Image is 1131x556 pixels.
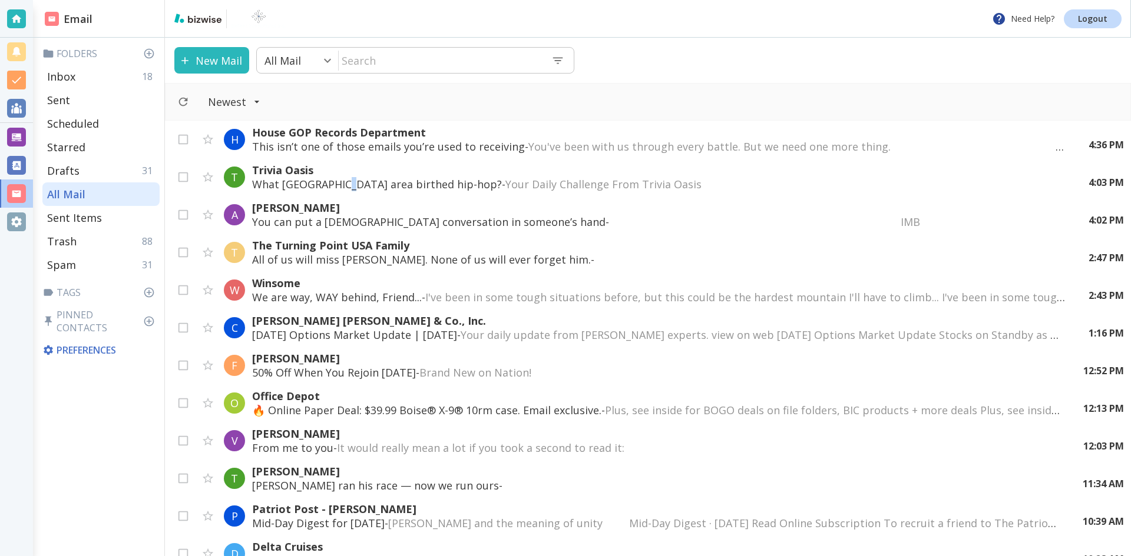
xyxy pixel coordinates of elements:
span: ‌ ‌ ‌ ‌ ‌ ‌ ‌ ‌ ‌ ‌ ‌ ‌ ‌ ‌ ‌ ‌ ‌ ‌ ‌ ‌ ‌ ‌ ‌ ‌ ‌ ‌ ‌ ‌ ‌ ‌ ‌ ‌ ‌ ‌ ‌ ‌ ‌ ‌ ‌ ‌ ‌ ‌ ‌ ‌ ‌ ‌ ‌ ‌ ‌... [609,215,920,229]
p: Folders [42,47,160,60]
p: Patriot Post - [PERSON_NAME] [252,502,1059,516]
p: All of us will miss [PERSON_NAME]. None of us will ever forget him. - [252,252,1065,267]
p: Scheduled [47,116,99,131]
p: H [231,132,239,147]
p: 🔥 Online Paper Deal: $39.99 Boise® X-9® 10rm case. Email exclusive. - [252,403,1060,417]
p: Sent [47,93,70,107]
button: Filter [196,89,272,115]
p: V [232,434,238,448]
p: House GOP Records Department [252,125,1065,139]
span: Your Daily Challenge From Trivia Oasis ‌ ‌ ‌ ‌ ‌ ‌ ‌ ‌ ‌ ‌ ‌ ‌ ‌ ‌ ‌ ‌ ‌ ‌ ‌ ‌ ‌ ‌ ‌ ‌ ‌ ‌ ‌ ‌ ‌ ... [505,177,940,191]
div: Sent [42,88,160,112]
p: F [232,358,237,372]
div: Trash88 [42,229,160,253]
div: Drafts31 [42,159,160,182]
p: [PERSON_NAME] ran his race — now we run ours - [252,478,1059,492]
p: 2:43 PM [1089,289,1124,302]
p: Tags [42,286,160,299]
p: 4:02 PM [1089,214,1124,227]
p: 11:34 AM [1083,477,1124,490]
p: [PERSON_NAME] [252,201,1065,215]
p: 2:47 PM [1089,251,1124,264]
span: ‌ ‌ ‌ ‌ ‌ ‌ ‌ ‌ ‌ ‌ ‌ ‌ ‌ ‌ ‌ ‌ ‌ ‌ ‌ ‌ ‌ ‌ ‌ ‌ ‌ ‌ ‌ ‌ ‌ ‌ ‌ ‌ ‌ ‌ ‌ ‌ ‌ ‌ ‌ ‌ ‌ ‌ ‌ ‌ ‌ ‌ ‌ ‌ ‌... [594,252,883,267]
p: Starred [47,140,85,154]
p: [DATE] Options Market Update | [DATE] - [252,328,1065,342]
p: Mid-Day Digest for [DATE] - [252,516,1059,530]
p: Logout [1078,15,1107,23]
p: 12:52 PM [1083,364,1124,377]
p: Delta Cruises [252,540,1059,554]
p: 12:13 PM [1083,402,1124,415]
p: 4:36 PM [1089,138,1124,151]
p: 50% Off When You Rejoin [DATE] - [252,365,1060,379]
div: Scheduled [42,112,160,135]
p: O [230,396,239,410]
p: The Turning Point USA Family [252,238,1065,252]
span: You've been with us through every battle. But we need one more thing. ‌ ‌ ‌ ‌ ‌ ‌ ‌ ‌ ‌ ‌ ‌ ‌ ‌ ‌... [528,139,1079,154]
p: 31 [142,258,157,271]
p: Spam [47,258,76,272]
p: Drafts [47,164,80,178]
p: Need Help? [992,12,1054,26]
p: This isn’t one of those emails you’re used to receiving - [252,139,1065,154]
button: Refresh [173,91,194,112]
p: You can put a [DEMOGRAPHIC_DATA] conversation in someone’s hand - [252,215,1065,229]
p: Inbox [47,69,75,84]
p: 4:03 PM [1089,176,1124,189]
p: 10:39 AM [1083,515,1124,528]
p: [PERSON_NAME] [252,351,1060,365]
div: Inbox18 [42,65,160,88]
p: Pinned Contacts [42,308,160,334]
span: Brand New on Nation! ͏ ‌ ﻿ ͏ ‌ ﻿ ͏ ‌ ﻿ ͏ ‌ ﻿ ͏ ‌ ﻿ ͏ ‌ ﻿ ͏ ‌ ﻿ ͏ ‌ ﻿ ͏ ‌ ﻿ ͏ ‌ ﻿ ͏ ‌ ﻿ ͏ ‌ ﻿ ͏ ‌ ... [419,365,796,379]
button: New Mail [174,47,249,74]
p: Winsome [252,276,1065,290]
div: Sent Items [42,206,160,229]
p: C [232,321,238,335]
p: Trivia Oasis [252,163,1065,177]
p: Sent Items [47,211,102,225]
p: Trash [47,234,77,248]
p: Preferences [42,344,157,357]
img: DashboardSidebarEmail.svg [45,12,59,26]
p: A [232,208,238,222]
a: Logout [1064,9,1122,28]
p: We are way, WAY behind, Friend... - [252,290,1065,304]
p: [PERSON_NAME] [252,464,1059,478]
p: [PERSON_NAME] [PERSON_NAME] & Co., Inc. [252,314,1065,328]
p: What [GEOGRAPHIC_DATA] area birthed hip-hop? - [252,177,1065,191]
p: W [230,283,240,297]
input: Search [339,48,542,72]
p: All Mail [264,54,301,68]
p: P [232,509,238,523]
img: BioTech International [232,9,286,28]
div: Starred [42,135,160,159]
p: [PERSON_NAME] [252,427,1060,441]
p: 12:03 PM [1083,440,1124,452]
p: 18 [142,70,157,83]
p: 31 [142,164,157,177]
p: From me to you - [252,441,1060,455]
div: Preferences [40,339,160,361]
p: All Mail [47,187,85,201]
p: 1:16 PM [1089,327,1124,339]
div: All Mail [42,182,160,206]
p: T [231,471,238,485]
p: 88 [142,235,157,248]
h2: Email [45,11,92,27]
span: ‌ ‌ ‌ ‌ ‌ ‌ ‌ ‌ ‌ ‌ ‌ ‌ ‌ ‌ ‌ ‌ ‌ ‌ ‌ ‌ ‌ ‌ ‌ ‌ ‌ ‌ ‌ ‌ ‌ ‌ ‌ ‌ ‌ ‌ ‌ ‌ ‌ ‌ ‌ ‌ ‌ ‌ ‌ ‌ ‌ ‌ ‌ ‌ ‌... [502,478,797,492]
p: T [231,245,238,259]
div: Spam31 [42,253,160,277]
img: bizwise [174,14,221,23]
p: T [231,170,238,184]
span: It would really mean a lot if you took a second to read it: ‌ ‌ ‌ ‌ ‌ ‌ ‌ ‌ ‌ ‌ ‌ ‌ ‌ ‌ ‌ ‌ ‌ ‌ ‌... [337,441,834,455]
p: Office Depot [252,389,1060,403]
